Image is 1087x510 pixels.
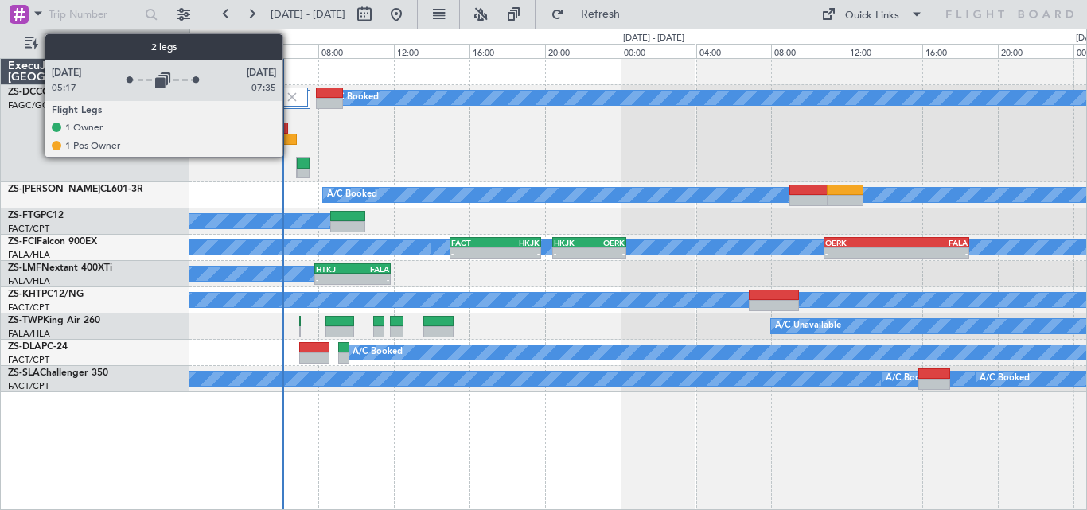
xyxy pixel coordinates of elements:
[589,238,625,247] div: OERK
[897,248,968,258] div: -
[496,238,540,247] div: HKJK
[897,238,968,247] div: FALA
[847,44,922,58] div: 12:00
[469,44,545,58] div: 16:00
[316,274,353,284] div: -
[8,263,41,273] span: ZS-LMF
[8,237,37,247] span: ZS-FCI
[8,185,143,194] a: ZS-[PERSON_NAME]CL601-3R
[8,263,112,273] a: ZS-LMFNextant 400XTi
[168,44,244,58] div: 00:00
[41,38,168,49] span: Only With Activity
[394,44,469,58] div: 12:00
[554,238,590,247] div: HKJK
[8,211,64,220] a: ZS-FTGPC12
[8,290,41,299] span: ZS-KHT
[18,31,173,56] button: Only With Activity
[8,223,49,235] a: FACT/CPT
[8,380,49,392] a: FACT/CPT
[554,248,590,258] div: -
[980,367,1030,391] div: A/C Booked
[825,248,896,258] div: -
[8,354,49,366] a: FACT/CPT
[825,238,896,247] div: OERK
[589,248,625,258] div: -
[886,367,936,391] div: A/C Booked
[623,32,684,45] div: [DATE] - [DATE]
[271,7,345,21] span: [DATE] - [DATE]
[8,211,41,220] span: ZS-FTG
[567,9,634,20] span: Refresh
[329,86,379,110] div: A/C Booked
[998,44,1073,58] div: 20:00
[8,249,50,261] a: FALA/HLA
[621,44,696,58] div: 00:00
[8,88,141,97] a: ZS-DCCGrand Caravan - C208
[543,2,639,27] button: Refresh
[8,275,50,287] a: FALA/HLA
[771,44,847,58] div: 08:00
[8,316,100,325] a: ZS-TWPKing Air 260
[353,341,403,364] div: A/C Booked
[353,274,389,284] div: -
[696,44,772,58] div: 04:00
[8,237,97,247] a: ZS-FCIFalcon 900EX
[8,185,100,194] span: ZS-[PERSON_NAME]
[353,264,389,274] div: FALA
[8,302,49,313] a: FACT/CPT
[922,44,998,58] div: 16:00
[8,342,68,352] a: ZS-DLAPC-24
[8,368,40,378] span: ZS-SLA
[8,328,50,340] a: FALA/HLA
[8,88,42,97] span: ZS-DCC
[775,314,841,338] div: A/C Unavailable
[8,316,43,325] span: ZS-TWP
[8,99,53,111] a: FAGC/GCJ
[8,368,108,378] a: ZS-SLAChallenger 350
[496,248,540,258] div: -
[8,290,84,299] a: ZS-KHTPC12/NG
[451,238,496,247] div: FACT
[244,44,319,58] div: 04:00
[318,44,394,58] div: 08:00
[316,264,353,274] div: HTKJ
[451,248,496,258] div: -
[8,342,41,352] span: ZS-DLA
[813,2,931,27] button: Quick Links
[545,44,621,58] div: 20:00
[193,32,254,45] div: [DATE] - [DATE]
[327,183,377,207] div: A/C Booked
[845,8,899,24] div: Quick Links
[285,90,299,104] img: gray-close.svg
[49,2,140,26] input: Trip Number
